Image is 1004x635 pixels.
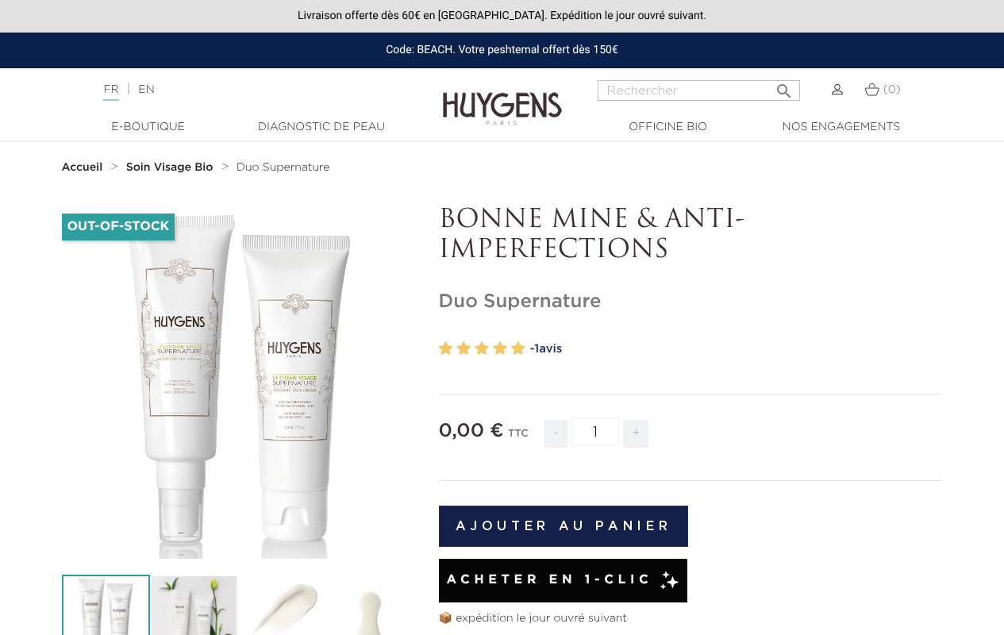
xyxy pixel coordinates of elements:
a: Duo Supernature [237,161,329,174]
a: Officine Bio [589,119,748,136]
span: (0) [883,84,901,95]
label: 4 [493,337,507,360]
p: BONNE MINE & ANTI-IMPERFECTIONS [439,206,943,267]
button:  [770,75,798,97]
a: Soin Visage Bio [126,161,217,174]
a: FR [103,84,118,101]
span: 0,00 € [439,421,504,441]
button: Ajouter au panier [439,506,689,547]
span: - [544,420,567,448]
div: | [95,80,406,99]
span: 1 [534,343,539,355]
li: Out-of-Stock [62,214,175,241]
label: 1 [439,337,453,360]
i:  [775,77,794,96]
a: EN [138,84,154,95]
h1: Duo Supernature [439,291,943,314]
input: Quantité [571,418,619,446]
strong: Accueil [62,162,103,173]
img: Huygens [443,67,562,128]
input: Rechercher [598,80,800,101]
a: -1avis [530,337,943,361]
a: Accueil [62,161,106,174]
label: 3 [475,337,489,360]
span: + [623,420,648,448]
a: E-Boutique [69,119,228,136]
div: TTC [508,417,529,460]
label: 2 [456,337,471,360]
span: Duo Supernature [237,162,329,173]
a: Nos engagements [762,119,921,136]
p: 📦 expédition le jour ouvré suivant [439,610,943,627]
a: Diagnostic de peau [242,119,401,136]
label: 5 [511,337,525,360]
strong: Soin Visage Bio [126,162,213,173]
